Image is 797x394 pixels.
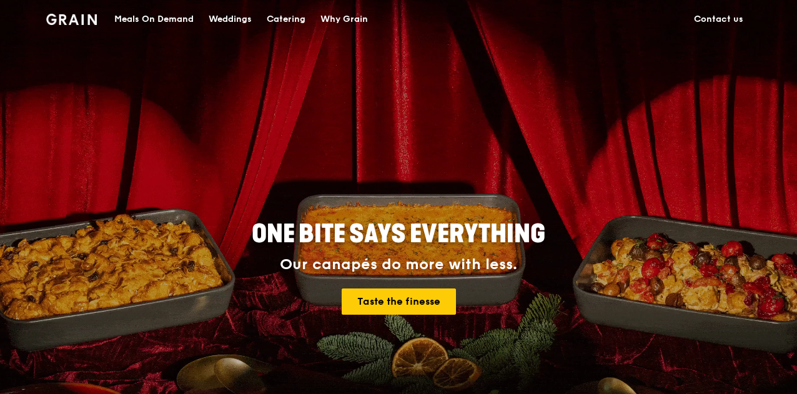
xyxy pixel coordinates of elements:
a: Taste the finesse [342,288,456,315]
div: Our canapés do more with less. [174,256,623,273]
div: Why Grain [320,1,368,38]
span: ONE BITE SAYS EVERYTHING [252,219,545,249]
div: Meals On Demand [114,1,194,38]
a: Weddings [201,1,259,38]
a: Catering [259,1,313,38]
div: Weddings [209,1,252,38]
div: Catering [267,1,305,38]
img: Grain [46,14,97,25]
a: Contact us [686,1,751,38]
a: Why Grain [313,1,375,38]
